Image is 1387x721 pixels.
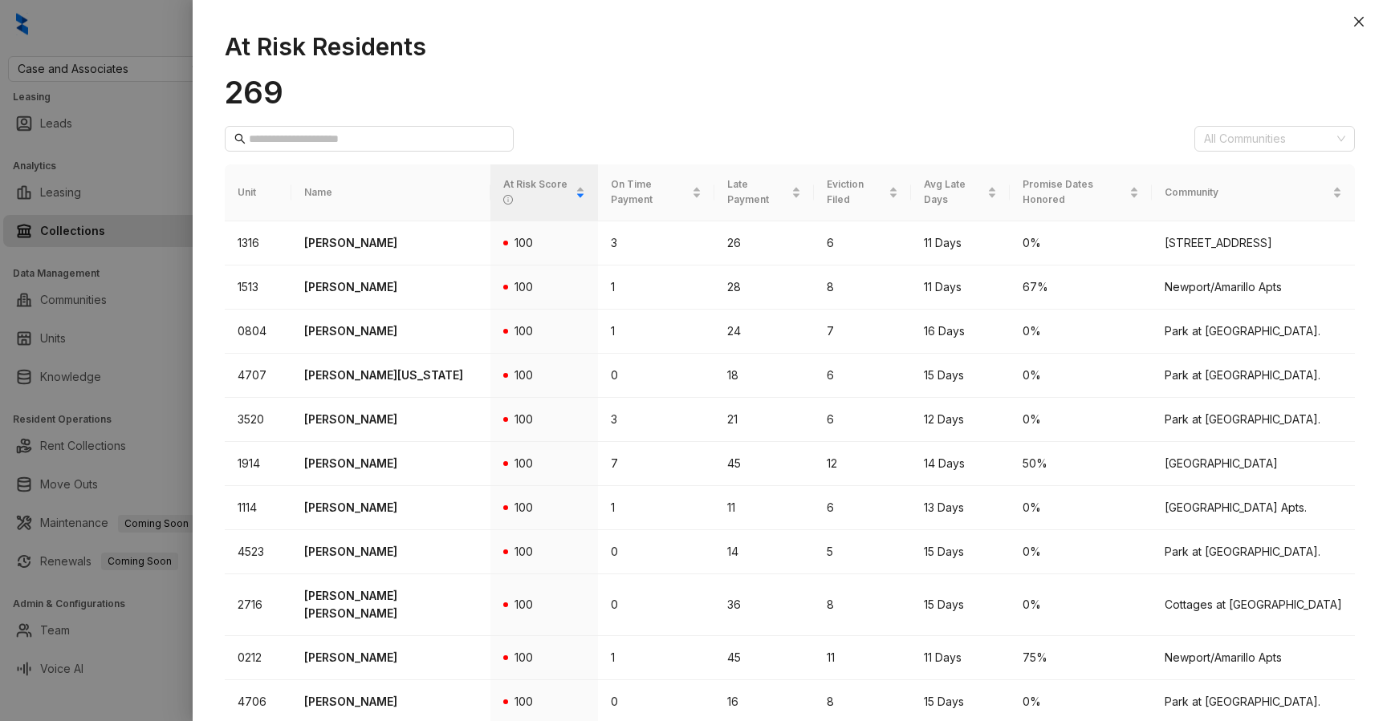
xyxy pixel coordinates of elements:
[814,442,911,486] td: 12
[911,164,1011,221] th: Avg Late Days
[304,411,478,428] p: [PERSON_NAME]
[304,693,478,711] p: [PERSON_NAME]
[225,310,291,354] td: 0804
[1165,455,1342,472] div: [GEOGRAPHIC_DATA]
[515,545,533,558] span: 100
[1010,486,1152,530] td: 0%
[515,324,533,338] span: 100
[515,500,533,514] span: 100
[714,265,814,310] td: 28
[1010,398,1152,442] td: 0%
[714,486,814,530] td: 11
[714,442,814,486] td: 45
[1165,649,1342,666] div: Newport/Amarillo Apts
[1165,278,1342,296] div: Newport/Amarillo Apts
[1165,499,1342,516] div: [GEOGRAPHIC_DATA] Apts.
[304,322,478,340] p: [PERSON_NAME]
[515,412,533,426] span: 100
[598,265,714,310] td: 1
[598,354,714,398] td: 0
[1010,530,1152,574] td: 0%
[911,530,1011,574] td: 15 Days
[1165,693,1342,711] div: Park at [GEOGRAPHIC_DATA].
[814,486,911,530] td: 6
[714,354,814,398] td: 18
[225,486,291,530] td: 1114
[304,455,478,472] p: [PERSON_NAME]
[1010,221,1152,265] td: 0%
[714,530,814,574] td: 14
[304,278,478,296] p: [PERSON_NAME]
[1023,177,1126,208] span: Promise Dates Honored
[911,398,1011,442] td: 12 Days
[225,442,291,486] td: 1914
[1165,322,1342,340] div: Park at [GEOGRAPHIC_DATA].
[814,354,911,398] td: 6
[911,310,1011,354] td: 16 Days
[1165,543,1342,561] div: Park at [GEOGRAPHIC_DATA].
[814,164,911,221] th: Eviction Filed
[714,398,814,442] td: 21
[515,236,533,249] span: 100
[714,574,814,636] td: 36
[714,636,814,680] td: 45
[225,32,1355,61] h1: At Risk Residents
[304,367,478,384] p: [PERSON_NAME][US_STATE]
[814,398,911,442] td: 6
[1165,234,1342,252] div: [STREET_ADDRESS]
[225,530,291,574] td: 4523
[1010,636,1152,680] td: 75%
[714,310,814,354] td: 24
[598,398,714,442] td: 3
[225,74,1355,111] h1: 269
[1165,367,1342,384] div: Park at [GEOGRAPHIC_DATA].
[515,650,533,664] span: 100
[598,442,714,486] td: 7
[515,597,533,611] span: 100
[598,530,714,574] td: 0
[515,456,533,470] span: 100
[611,177,689,208] span: On Time Payment
[225,164,291,221] th: Unit
[304,587,478,622] p: [PERSON_NAME] [PERSON_NAME]
[304,543,478,561] p: [PERSON_NAME]
[827,177,885,208] span: Eviction Filed
[291,164,490,221] th: Name
[598,636,714,680] td: 1
[911,574,1011,636] td: 15 Days
[515,280,533,294] span: 100
[1152,164,1355,221] th: Community
[1010,354,1152,398] td: 0%
[598,486,714,530] td: 1
[234,133,246,144] span: search
[515,695,533,708] span: 100
[814,310,911,354] td: 7
[1010,164,1152,221] th: Promise Dates Honored
[1165,411,1342,428] div: Park at [GEOGRAPHIC_DATA].
[911,265,1011,310] td: 11 Days
[911,221,1011,265] td: 11 Days
[1349,12,1369,31] button: Close
[911,354,1011,398] td: 15 Days
[503,195,513,205] span: info-circle
[304,649,478,666] p: [PERSON_NAME]
[1165,185,1329,201] span: Community
[814,636,911,680] td: 11
[727,177,788,208] span: Late Payment
[814,265,911,310] td: 8
[225,221,291,265] td: 1316
[714,221,814,265] td: 26
[1165,596,1342,614] div: Cottages at [GEOGRAPHIC_DATA]
[304,499,478,516] p: [PERSON_NAME]
[598,310,714,354] td: 1
[598,221,714,265] td: 3
[515,368,533,382] span: 100
[924,177,985,208] span: Avg Late Days
[225,574,291,636] td: 2716
[814,221,911,265] td: 6
[911,486,1011,530] td: 13 Days
[225,354,291,398] td: 4707
[225,398,291,442] td: 3520
[1010,442,1152,486] td: 50%
[911,636,1011,680] td: 11 Days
